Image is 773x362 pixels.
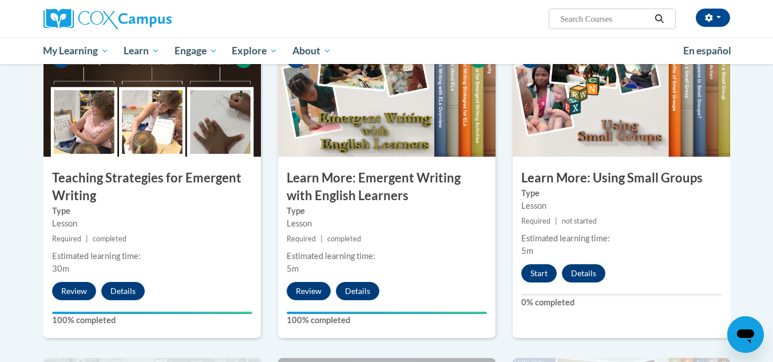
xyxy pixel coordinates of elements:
[43,42,261,157] img: Course Image
[521,246,533,256] span: 5m
[52,312,252,314] div: Your progress
[43,9,172,29] img: Cox Campus
[287,312,487,314] div: Your progress
[86,234,88,243] span: |
[232,44,278,58] span: Explore
[327,234,361,243] span: completed
[320,234,323,243] span: |
[676,39,739,63] a: En español
[93,234,126,243] span: completed
[683,45,731,57] span: En español
[278,42,495,157] img: Course Image
[287,234,316,243] span: Required
[562,264,605,283] button: Details
[167,38,225,64] a: Engage
[52,217,252,230] div: Lesson
[278,169,495,205] h3: Learn More: Emergent Writing with English Learners
[521,217,550,225] span: Required
[287,314,487,327] label: 100% completed
[521,200,722,212] div: Lesson
[336,282,379,300] button: Details
[52,314,252,327] label: 100% completed
[287,282,331,300] button: Review
[43,169,261,205] h3: Teaching Strategies for Emergent Writing
[52,205,252,217] label: Type
[26,38,747,64] div: Main menu
[52,282,96,300] button: Review
[285,38,339,64] a: About
[521,187,722,200] label: Type
[287,264,299,273] span: 5m
[562,217,597,225] span: not started
[555,217,557,225] span: |
[43,44,109,58] span: My Learning
[175,44,217,58] span: Engage
[521,232,722,245] div: Estimated learning time:
[559,12,651,26] input: Search Courses
[36,38,117,64] a: My Learning
[513,42,730,157] img: Course Image
[651,12,668,26] button: Search
[101,282,145,300] button: Details
[124,44,160,58] span: Learn
[52,250,252,262] div: Estimated learning time:
[292,44,331,58] span: About
[287,250,487,262] div: Estimated learning time:
[727,316,764,353] iframe: Button to launch messaging window
[521,264,557,283] button: Start
[521,296,722,309] label: 0% completed
[52,234,81,243] span: Required
[287,205,487,217] label: Type
[52,264,69,273] span: 30m
[224,38,285,64] a: Explore
[287,217,487,230] div: Lesson
[43,9,261,29] a: Cox Campus
[513,169,730,187] h3: Learn More: Using Small Groups
[116,38,167,64] a: Learn
[696,9,730,27] button: Account Settings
